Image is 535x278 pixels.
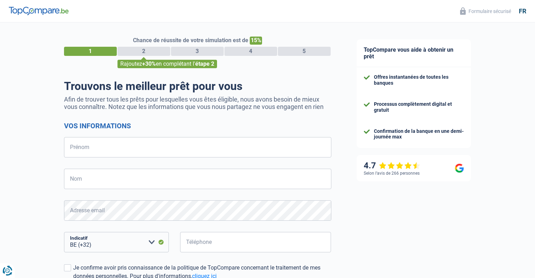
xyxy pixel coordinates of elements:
div: 4.7 [364,161,420,171]
button: Formulaire sécurisé [456,5,515,17]
div: Processus complètement digital et gratuit [374,101,464,113]
span: étape 2 [195,60,214,67]
h2: Vos informations [64,122,331,130]
div: Offres instantanées de toutes les banques [374,74,464,86]
span: +30% [142,60,156,67]
span: Chance de réussite de votre simulation est de [133,37,248,44]
input: 401020304 [180,232,331,252]
p: Afin de trouver tous les prêts pour lesquelles vous êtes éligible, nous avons besoin de mieux vou... [64,96,331,110]
div: Rajoutez en complétant l' [117,60,217,68]
div: 1 [64,47,117,56]
span: 15% [250,37,262,45]
div: 5 [278,47,331,56]
div: fr [519,7,526,15]
div: Confirmation de la banque en une demi-journée max [374,128,464,140]
div: 3 [171,47,224,56]
div: 4 [224,47,277,56]
h1: Trouvons le meilleur prêt pour vous [64,79,331,93]
div: Selon l’avis de 266 personnes [364,171,420,176]
img: TopCompare Logo [9,7,69,15]
div: 2 [117,47,170,56]
div: TopCompare vous aide à obtenir un prêt [357,39,471,67]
